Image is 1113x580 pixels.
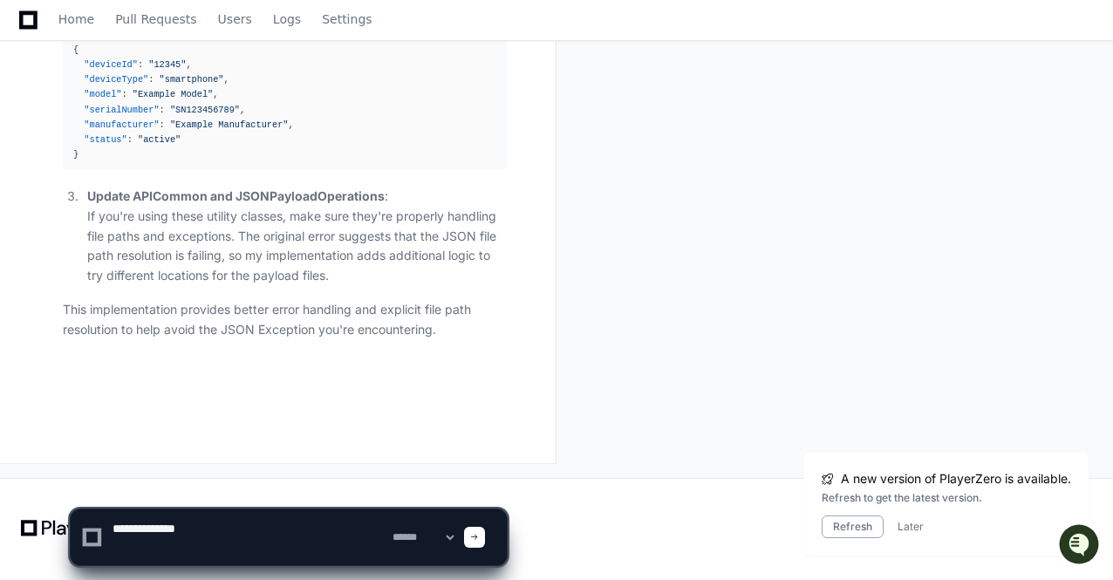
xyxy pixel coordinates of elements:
strong: Update APICommon and JSONPayloadOperations [87,188,385,203]
p: This implementation provides better error handling and explicit file path resolution to help avoi... [63,300,507,340]
span: Pull Requests [115,14,196,24]
span: "deviceType" [84,74,148,85]
iframe: Open customer support [1057,522,1104,570]
span: "serialNumber" [84,105,159,115]
div: Refresh to get the latest version. [822,491,1071,505]
span: Users [218,14,252,24]
span: Settings [322,14,372,24]
span: "smartphone" [160,74,224,85]
span: Home [58,14,94,24]
span: "model" [84,89,121,99]
span: "manufacturer" [84,119,159,130]
span: "active" [138,134,181,145]
div: We're offline, but we'll be back soon! [59,147,253,161]
span: A new version of PlayerZero is available. [841,470,1071,488]
button: Later [898,520,924,534]
span: : [121,89,126,99]
img: PlayerZero [17,17,52,52]
span: : [160,119,165,130]
span: , [186,59,191,70]
span: : [138,59,143,70]
span: "status" [84,134,126,145]
button: Refresh [822,515,884,538]
a: Powered byPylon [123,182,211,196]
div: Start new chat [59,130,286,147]
button: Start new chat [297,135,318,156]
span: , [240,105,245,115]
li: : If you're using these utility classes, make sure they're properly handling file paths and excep... [82,187,507,286]
span: "Example Manufacturer" [170,119,289,130]
span: , [224,74,229,85]
span: "Example Model" [133,89,213,99]
span: Logs [273,14,301,24]
img: 1756235613930-3d25f9e4-fa56-45dd-b3ad-e072dfbd1548 [17,130,49,161]
span: "SN123456789" [170,105,240,115]
span: , [213,89,218,99]
span: } [73,149,79,160]
div: Welcome [17,70,318,98]
span: : [160,105,165,115]
span: "12345" [148,59,186,70]
span: , [288,119,293,130]
span: { [73,44,79,55]
span: "deviceId" [84,59,138,70]
span: Pylon [174,183,211,196]
span: : [148,74,154,85]
span: : [127,134,133,145]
